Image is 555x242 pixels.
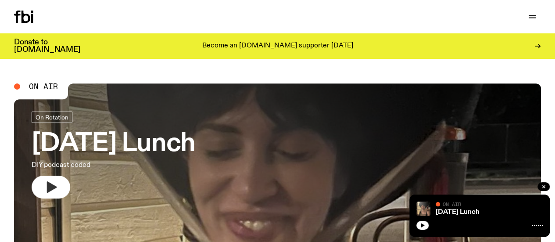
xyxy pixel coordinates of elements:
h3: [DATE] Lunch [32,132,195,156]
span: On Air [443,201,461,207]
a: [DATE] Lunch [436,209,480,216]
a: [DATE] LunchDIY podcast coded [32,112,195,199]
a: On Rotation [32,112,72,123]
span: On Rotation [36,114,68,121]
span: On Air [29,83,58,90]
p: DIY podcast coded [32,160,195,170]
p: Become an [DOMAIN_NAME] supporter [DATE] [202,42,353,50]
h3: Donate to [DOMAIN_NAME] [14,39,80,54]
